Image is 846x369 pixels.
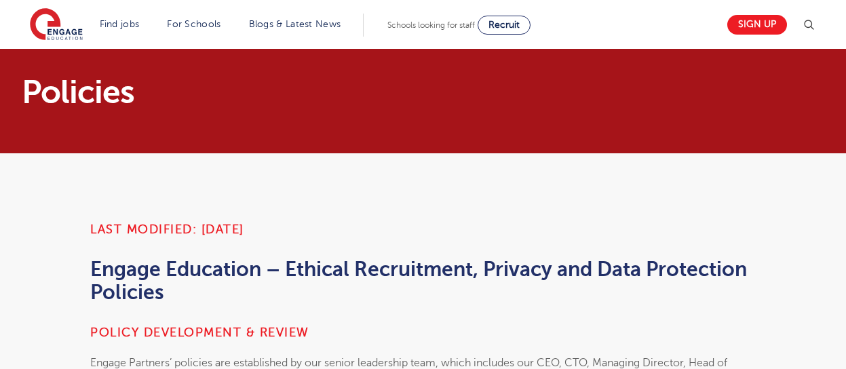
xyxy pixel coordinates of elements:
[90,258,756,304] h2: Engage Education – Ethical Recruitment, Privacy and Data Protection Policies
[90,222,244,236] strong: Last Modified: [DATE]
[488,20,520,30] span: Recruit
[249,19,341,29] a: Blogs & Latest News
[478,16,531,35] a: Recruit
[90,326,309,339] strong: Policy development & review
[30,8,83,42] img: Engage Education
[100,19,140,29] a: Find jobs
[387,20,475,30] span: Schools looking for staff
[22,76,550,109] h1: Policies
[167,19,220,29] a: For Schools
[727,15,787,35] a: Sign up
